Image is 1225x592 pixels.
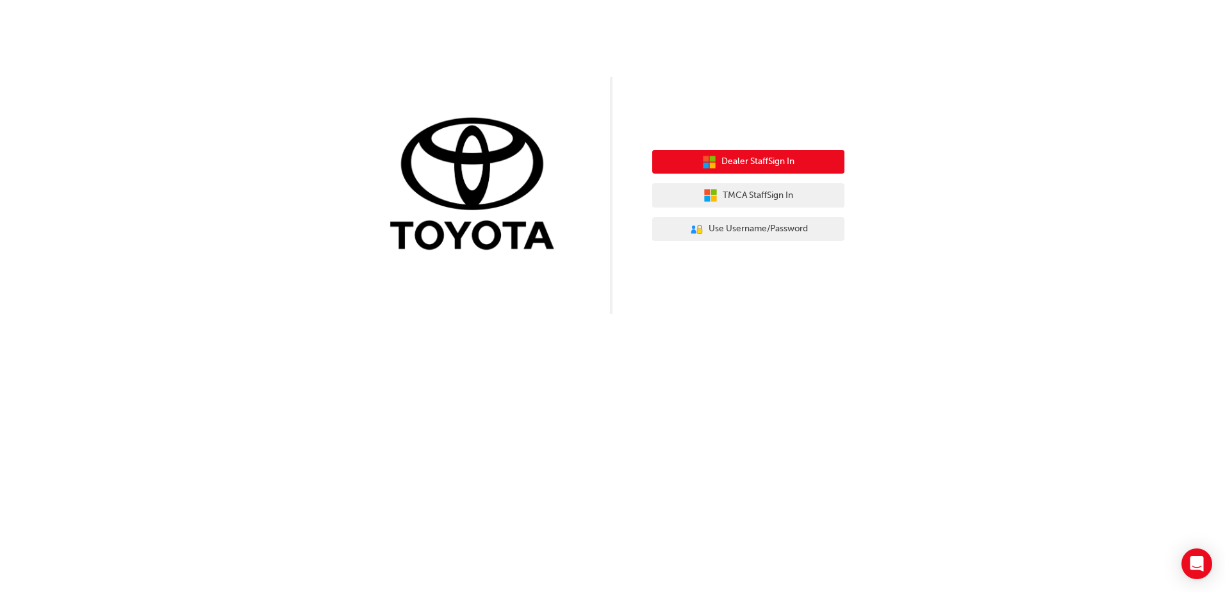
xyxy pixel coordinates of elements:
[721,154,794,169] span: Dealer Staff Sign In
[652,217,844,242] button: Use Username/Password
[652,183,844,208] button: TMCA StaffSign In
[1181,548,1212,579] div: Open Intercom Messenger
[652,150,844,174] button: Dealer StaffSign In
[709,222,808,236] span: Use Username/Password
[381,115,573,256] img: Trak
[723,188,793,203] span: TMCA Staff Sign In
